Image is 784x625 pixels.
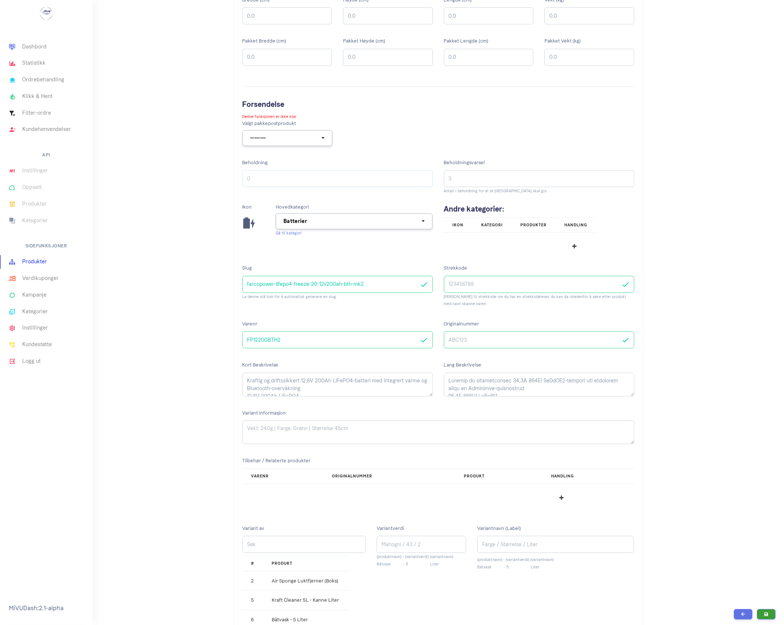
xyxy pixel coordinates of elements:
h2: Forsendelse [242,99,634,110]
span: Sorter etter denne kolonnen [332,474,372,479]
button: Gå tilbake [734,609,753,619]
small: Gå til kategori [276,231,302,236]
span: Sorter etter denne kolonnen [251,561,254,566]
label: Varenr [242,316,258,332]
small: Denne funksjonen er ikke klar [242,114,297,119]
label: Valgt pakkepostprodukt [242,120,296,127]
small: (produktnavn) - (variantverdi) (variantnavn) [477,557,554,562]
span: Sorter etter denne kolonnen [251,474,269,479]
label: Beholdning [242,155,268,170]
span: Sorter etter denne kolonnen [520,223,547,227]
h2: Andre kategorier: [444,203,634,214]
label: Variantverdi [377,521,404,536]
input: 123456789 [444,276,634,293]
button: -------- [242,130,332,146]
label: Variantnavn (Label) [477,521,521,536]
small: Antall i beholdning for at et [GEOGRAPHIC_DATA] skal gis. [444,189,547,193]
label: Pakket Vekt (kg) [544,33,581,49]
textarea: Kraftig og driftssikkert 12,8V 200Ah LiFePO4-batteri med integrert varme og Bluetooth-overvåkning... [242,373,433,396]
label: Variant av [242,521,265,536]
span: 2.1-alpha [39,605,64,612]
input: 0.0 [444,7,534,24]
input: Søk [242,536,366,553]
input: 0.0 [444,49,534,66]
input: 0.0 [343,49,433,66]
small: (produktnavn) - (variantverdi) (variantnavn) [377,554,453,559]
input: 0.0 [544,7,634,24]
span: Sorter etter denne kolonnen [481,223,503,227]
span: Sorter etter denne kolonnen [464,474,485,479]
div: Batterier [284,217,421,225]
textarea: Loremip do sitametconsec 34,3A 864El SeDdOE2-tempori utl etdolorem aliqu en Adminimve-quisnostrud... [444,373,634,396]
img: ... [39,6,54,21]
label: Beholdningsvarsel [444,155,485,170]
label: Pakket Bredde (cm) [242,33,286,49]
span: Sorter etter denne kolonnen [564,223,587,227]
h6: Sidefunksjoner [26,241,67,251]
label: Tilbehør / Relaterte produkter [242,453,311,469]
h6: API [42,150,50,160]
input: Mahogni / 43 / 2 [377,536,466,553]
label: Ikon [242,203,265,211]
td: 5 [242,591,263,610]
td: 2 [242,571,263,591]
input: 0 [242,170,433,187]
label: Kort Beskrivelse [242,357,279,373]
small: [PERSON_NAME] til strekkode om du har en strekkodeleser, du kan da istedenfor å søke etter produk... [444,294,627,307]
span: Sorter etter denne kolonnen [452,223,464,227]
label: Originalnummer [444,316,479,332]
small: Båtvask - 5 Liter [477,565,539,570]
a: Gå til kategori [276,230,302,236]
input: 0.0 [242,7,332,24]
label: Pakket Høyde (cm) [343,33,385,49]
label: Hovedkategori [276,203,309,211]
label: Variant informasjon [242,405,286,421]
span: Sorter etter denne kolonnen [272,561,293,566]
small: Båtvask - 5 Liter [377,562,439,567]
button: Batterier [276,213,432,229]
input: Farge / Størrelse / Liter [477,536,634,553]
label: Pakket Lengde (cm) [444,33,489,49]
td: Kraft Cleaner 5L - Kanne Liter [263,591,348,610]
span: Sorter etter denne kolonnen [551,474,574,479]
label: Strekkode [444,260,468,276]
td: Air Sponge Luktfjerner (Boks) [263,571,348,591]
input: ABC123 [444,331,634,348]
label: Slug [242,260,252,276]
input: 3 [444,170,634,187]
input: ABC123 [242,331,433,348]
input: 0.0 [242,49,332,66]
div: -------- [250,134,320,142]
p: MiVUDash: [9,603,84,613]
input: 0.0 [343,7,433,24]
small: La denne stå tom for å automatisk generere en slug. [242,294,337,299]
label: Lang Beskrivelse [444,357,482,373]
input: 0.0 [544,49,634,66]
